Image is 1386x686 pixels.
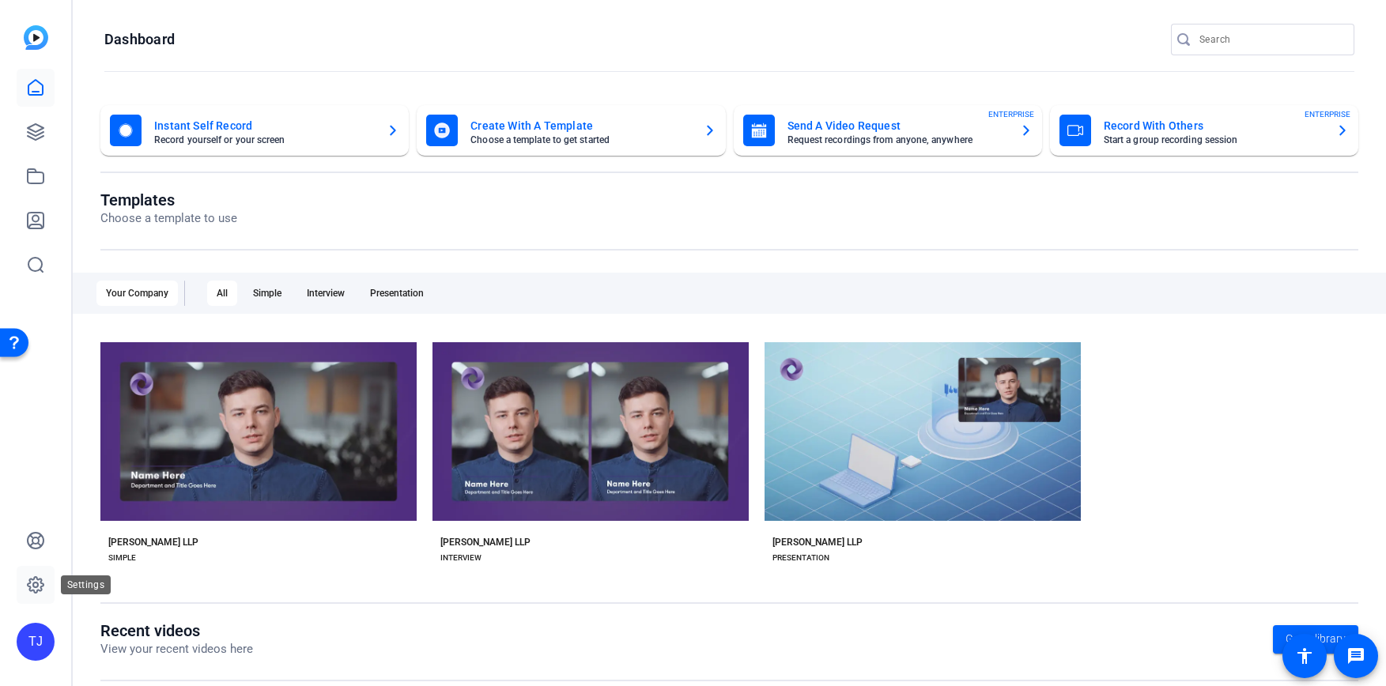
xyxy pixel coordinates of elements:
span: ENTERPRISE [988,108,1034,120]
mat-card-subtitle: Record yourself or your screen [154,135,374,145]
div: Your Company [96,281,178,306]
a: Go to library [1273,625,1358,654]
div: PRESENTATION [772,552,829,564]
mat-card-title: Instant Self Record [154,116,374,135]
p: Choose a template to use [100,209,237,228]
h1: Templates [100,190,237,209]
mat-card-subtitle: Request recordings from anyone, anywhere [787,135,1007,145]
div: [PERSON_NAME] LLP [108,536,198,548]
div: TJ [17,623,55,661]
mat-card-subtitle: Choose a template to get started [470,135,690,145]
h1: Recent videos [100,621,253,640]
div: [PERSON_NAME] LLP [440,536,531,548]
button: Send A Video RequestRequest recordings from anyone, anywhereENTERPRISE [734,105,1042,156]
div: Interview [297,281,354,306]
p: View your recent videos here [100,640,253,658]
div: Presentation [361,281,433,306]
span: ENTERPRISE [1305,108,1350,120]
span: Go to library [1286,631,1346,647]
mat-icon: message [1346,646,1365,665]
button: Record With OthersStart a group recording sessionENTERPRISE [1050,105,1358,156]
div: INTERVIEW [440,552,482,564]
div: Simple [244,281,291,306]
button: Instant Self RecordRecord yourself or your screen [100,105,409,156]
button: Create With A TemplateChoose a template to get started [417,105,725,156]
mat-icon: accessibility [1295,646,1314,665]
mat-card-title: Create With A Template [470,116,690,135]
mat-card-title: Send A Video Request [787,116,1007,135]
div: All [207,281,237,306]
mat-card-title: Record With Others [1104,116,1324,135]
div: Settings [61,575,111,594]
mat-card-subtitle: Start a group recording session [1104,135,1324,145]
div: SIMPLE [108,552,136,564]
img: blue-gradient.svg [24,25,48,50]
h1: Dashboard [104,30,175,49]
input: Search [1199,30,1342,49]
div: [PERSON_NAME] LLP [772,536,863,548]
